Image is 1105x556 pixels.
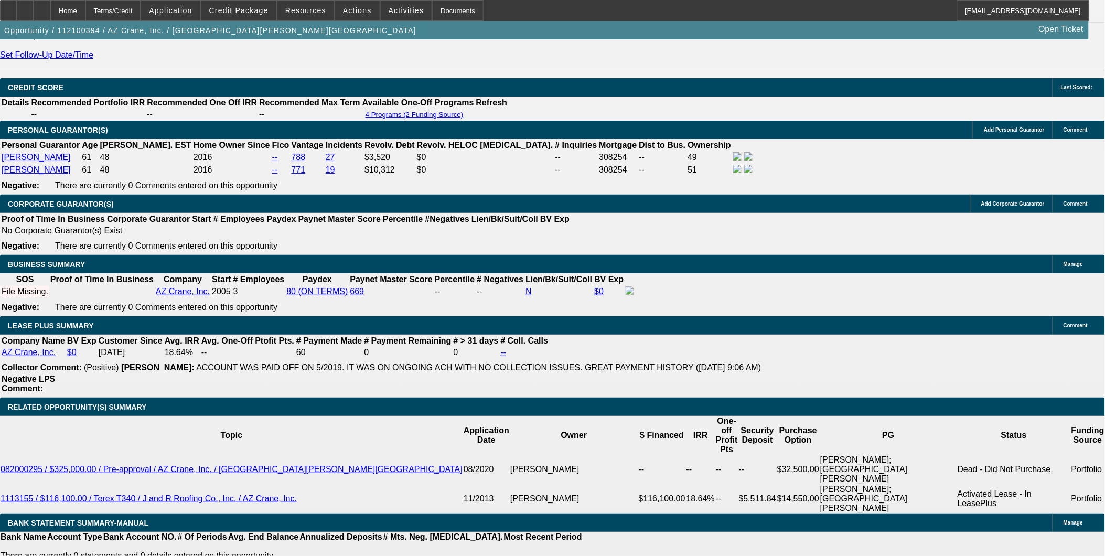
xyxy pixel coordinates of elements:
[286,287,348,296] a: 80 (ON TERMS)
[335,1,380,20] button: Actions
[298,215,381,223] b: Paynet Master Score
[67,336,96,345] b: BV Exp
[594,287,604,296] a: $0
[277,1,334,20] button: Resources
[981,201,1045,207] span: Add Corporate Guarantor
[715,455,738,484] td: --
[957,484,1071,514] td: Activated Lease - In LeasePlus
[2,153,71,162] a: [PERSON_NAME]
[525,275,592,284] b: Lien/Bk/Suit/Coll
[8,83,63,92] span: CREDIT SCORE
[55,241,277,250] span: There are currently 0 Comments entered on this opportunity
[259,98,361,108] th: Recommended Max Term
[296,336,362,345] b: # Payment Made
[228,532,299,542] th: Avg. End Balance
[501,336,549,345] b: # Coll. Calls
[194,153,212,162] span: 2016
[1064,520,1083,526] span: Manage
[1064,201,1088,207] span: Comment
[4,26,416,35] span: Opportunity / 112100394 / AZ Crane, Inc. / [GEOGRAPHIC_DATA][PERSON_NAME][GEOGRAPHIC_DATA]
[738,455,777,484] td: --
[594,275,624,284] b: BV Exp
[744,152,753,161] img: linkedin-icon.png
[1035,20,1088,38] a: Open Ticket
[626,286,634,295] img: facebook-icon.png
[299,532,382,542] th: Annualized Deposits
[55,181,277,190] span: There are currently 0 Comments entered on this opportunity
[2,363,82,372] b: Collector Comment:
[777,416,820,455] th: Purchase Option
[363,347,452,358] td: 0
[744,165,753,173] img: linkedin-icon.png
[233,287,238,296] span: 3
[777,484,820,514] td: $14,550.00
[435,287,475,296] div: --
[435,275,475,284] b: Percentile
[326,141,362,149] b: Incidents
[81,164,98,176] td: 61
[1,465,463,474] a: 082000295 / $325,000.00 / Pre-approval / AZ Crane, Inc. / [GEOGRAPHIC_DATA][PERSON_NAME][GEOGRAPH...
[8,200,114,208] span: CORPORATE GUARANTOR(S)
[364,164,415,176] td: $10,312
[259,109,361,120] td: --
[2,165,71,174] a: [PERSON_NAME]
[687,152,732,163] td: 49
[296,347,362,358] td: 60
[364,152,415,163] td: $3,520
[501,348,507,357] a: --
[146,98,258,108] th: Recommended One Off IRR
[555,141,597,149] b: # Inquiries
[477,275,523,284] b: # Negatives
[463,416,510,455] th: Application Date
[1,274,49,285] th: SOS
[639,152,686,163] td: --
[194,165,212,174] span: 2016
[1,214,105,224] th: Proof of Time In Business
[213,215,265,223] b: # Employees
[638,484,686,514] td: $116,100.00
[8,403,146,411] span: RELATED OPPORTUNITY(S) SUMMARY
[209,6,269,15] span: Credit Package
[2,303,39,312] b: Negative:
[196,363,761,372] span: ACCOUNT WAS PAID OFF ON 5/2019. IT WAS ON ONGOING ACH WITH NO COLLECTION ISSUES. GREAT PAYMENT HI...
[2,141,80,149] b: Personal Guarantor
[525,287,532,296] a: N
[364,141,415,149] b: Revolv. Debt
[350,287,364,296] a: 669
[149,6,192,15] span: Application
[1,494,297,503] a: 1113155 / $116,100.00 / Terex T340 / J and R Roofing Co., Inc. / AZ Crane, Inc.
[599,164,638,176] td: 308254
[540,215,570,223] b: BV Exp
[177,532,228,542] th: # Of Periods
[165,336,199,345] b: Avg. IRR
[50,274,154,285] th: Proof of Time In Business
[463,455,510,484] td: 08/2020
[30,98,145,108] th: Recommended Portfolio IRR
[425,215,470,223] b: #Negatives
[212,275,231,284] b: Start
[8,126,108,134] span: PERSONAL GUARANTOR(S)
[957,455,1071,484] td: Dead - Did Not Purchase
[192,215,211,223] b: Start
[687,164,732,176] td: 51
[99,336,163,345] b: Customer Since
[100,141,191,149] b: [PERSON_NAME]. EST
[201,1,276,20] button: Credit Package
[107,215,190,223] b: Corporate Guarantor
[362,98,475,108] th: Available One-Off Programs
[8,322,94,330] span: LEASE PLUS SUMMARY
[416,164,554,176] td: $0
[364,336,451,345] b: # Payment Remaining
[285,6,326,15] span: Resources
[688,141,731,149] b: Ownership
[272,141,289,149] b: Fico
[715,484,738,514] td: --
[471,215,538,223] b: Lien/Bk/Suit/Coll
[2,181,39,190] b: Negative:
[272,165,278,174] a: --
[8,260,85,269] span: BUSINESS SUMMARY
[1071,484,1105,514] td: Portfolio
[638,416,686,455] th: $ Financed
[47,532,103,542] th: Account Type
[381,1,432,20] button: Activities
